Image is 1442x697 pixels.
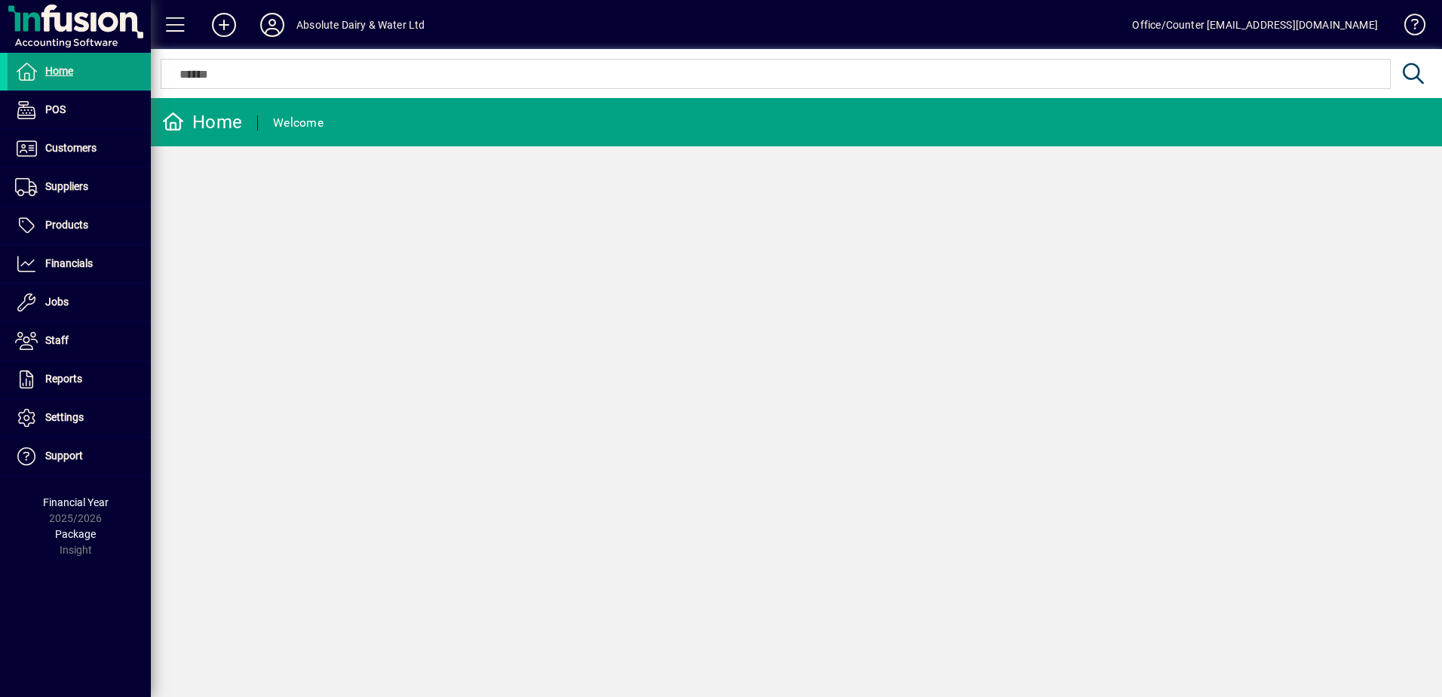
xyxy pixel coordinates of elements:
[1393,3,1423,52] a: Knowledge Base
[45,450,83,462] span: Support
[8,438,151,475] a: Support
[55,528,96,540] span: Package
[1132,13,1378,37] div: Office/Counter [EMAIL_ADDRESS][DOMAIN_NAME]
[45,103,66,115] span: POS
[8,245,151,283] a: Financials
[45,257,93,269] span: Financials
[43,496,109,508] span: Financial Year
[8,91,151,129] a: POS
[45,373,82,385] span: Reports
[45,296,69,308] span: Jobs
[273,111,324,135] div: Welcome
[162,110,242,134] div: Home
[45,219,88,231] span: Products
[8,361,151,398] a: Reports
[45,334,69,346] span: Staff
[45,411,84,423] span: Settings
[8,168,151,206] a: Suppliers
[8,399,151,437] a: Settings
[200,11,248,38] button: Add
[45,180,88,192] span: Suppliers
[248,11,296,38] button: Profile
[45,65,73,77] span: Home
[8,284,151,321] a: Jobs
[8,322,151,360] a: Staff
[45,142,97,154] span: Customers
[8,130,151,167] a: Customers
[296,13,425,37] div: Absolute Dairy & Water Ltd
[8,207,151,244] a: Products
